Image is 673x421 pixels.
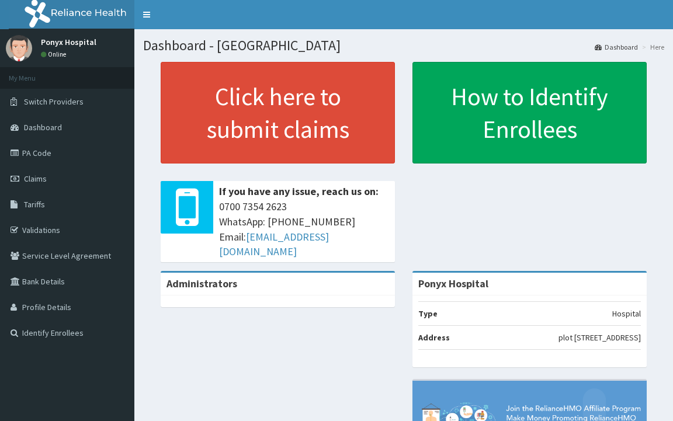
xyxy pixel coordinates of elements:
a: Online [41,50,69,58]
h1: Dashboard - [GEOGRAPHIC_DATA] [143,38,664,53]
span: Claims [24,173,47,184]
b: Administrators [166,277,237,290]
span: Tariffs [24,199,45,210]
b: Address [418,332,450,343]
span: Switch Providers [24,96,84,107]
p: Hospital [612,308,641,319]
p: Ponyx Hospital [41,38,96,46]
span: Dashboard [24,122,62,133]
img: User Image [6,35,32,61]
a: Dashboard [595,42,638,52]
b: If you have any issue, reach us on: [219,185,379,198]
li: Here [639,42,664,52]
p: plot [STREET_ADDRESS] [558,332,641,343]
a: How to Identify Enrollees [412,62,647,163]
span: 0700 7354 2623 WhatsApp: [PHONE_NUMBER] Email: [219,199,389,259]
a: [EMAIL_ADDRESS][DOMAIN_NAME] [219,230,329,259]
strong: Ponyx Hospital [418,277,488,290]
b: Type [418,308,438,319]
a: Click here to submit claims [161,62,395,163]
